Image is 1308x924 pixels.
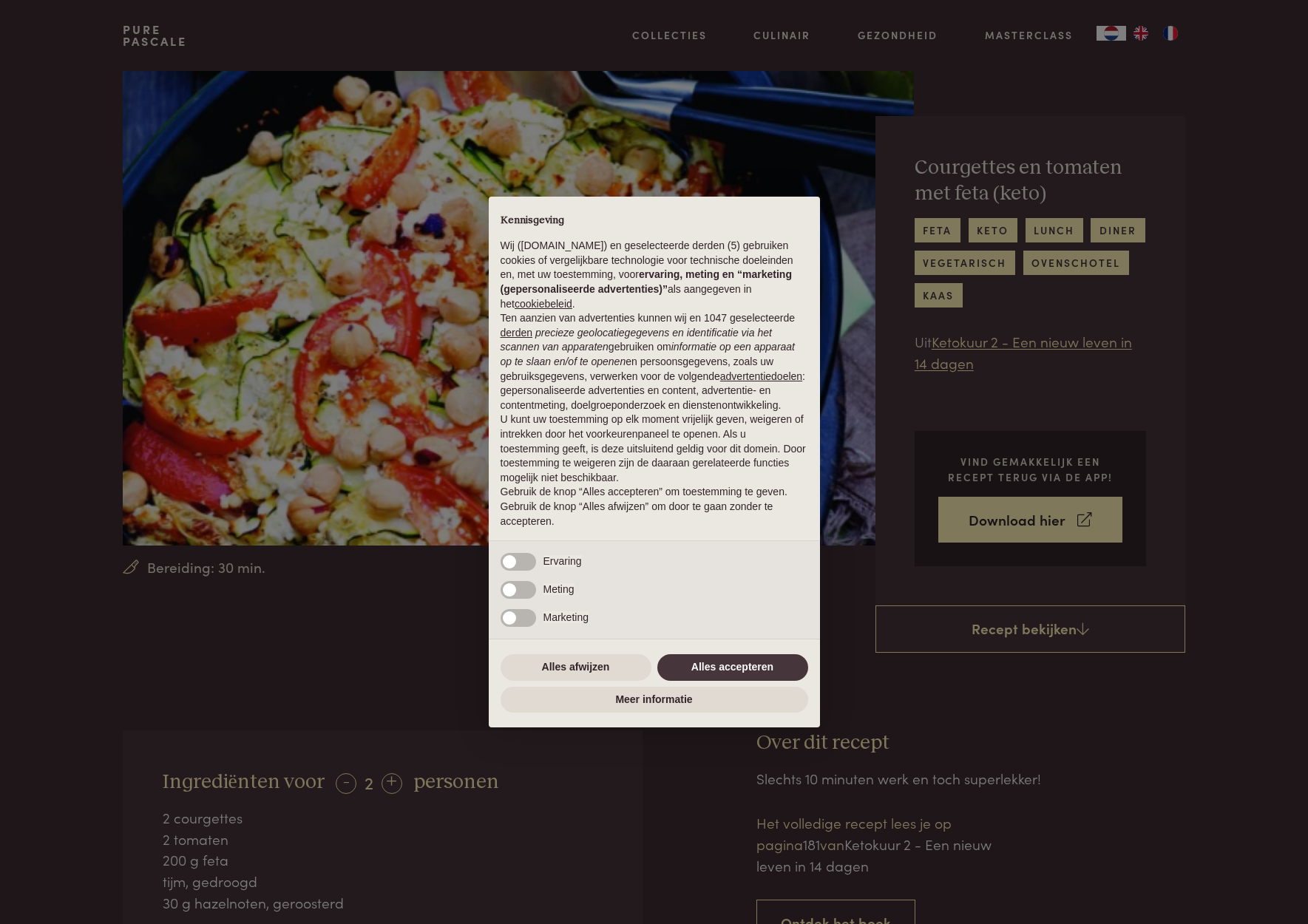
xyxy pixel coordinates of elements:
[543,583,575,595] span: Meting
[501,326,533,341] button: derden
[543,555,582,567] span: Ervaring
[720,370,802,384] button: advertentiedoelen
[501,341,796,367] em: informatie op een apparaat op te slaan en/of te openen
[543,611,589,623] span: Marketing
[501,327,772,353] em: precieze geolocatiegegevens en identificatie via het scannen van apparaten
[657,654,808,681] button: Alles accepteren
[501,412,808,485] p: U kunt uw toestemming op elk moment vrijelijk geven, weigeren of intrekken door het voorkeurenpan...
[501,268,792,295] strong: ervaring, meting en “marketing (gepersonaliseerde advertenties)”
[501,687,808,713] button: Meer informatie
[515,298,572,310] a: cookiebeleid
[501,654,651,681] button: Alles afwijzen
[501,239,808,311] p: Wij ([DOMAIN_NAME]) en geselecteerde derden (5) gebruiken cookies of vergelijkbare technologie vo...
[501,311,808,412] p: Ten aanzien van advertenties kunnen wij en 1047 geselecteerde gebruiken om en persoonsgegevens, z...
[501,214,808,228] h2: Kennisgeving
[501,485,808,529] p: Gebruik de knop “Alles accepteren” om toestemming te geven. Gebruik de knop “Alles afwijzen” om d...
